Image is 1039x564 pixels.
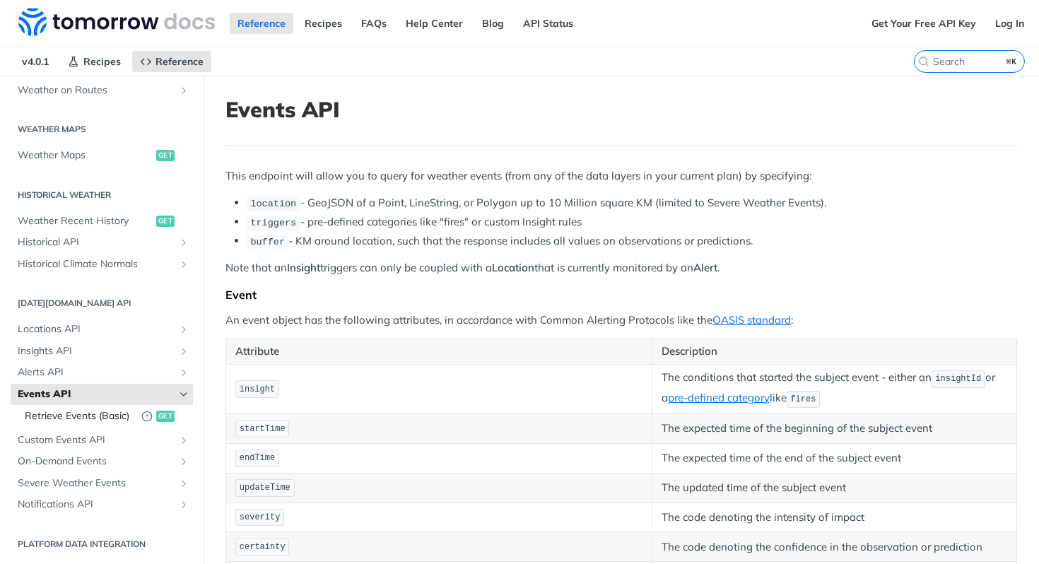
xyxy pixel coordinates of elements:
button: Show subpages for Severe Weather Events [178,478,189,489]
img: Tomorrow.io Weather API Docs [18,8,215,36]
a: OASIS standard [712,313,791,327]
span: buffer [250,237,285,247]
span: Historical Climate Normals [18,257,175,271]
h2: [DATE][DOMAIN_NAME] API [11,297,193,310]
p: The expected time of the end of the subject event [662,450,1007,466]
span: certainty [240,542,286,552]
svg: Search [918,56,929,67]
span: location [250,199,296,209]
span: Recipes [83,55,121,68]
li: - pre-defined categories like "fires" or custom Insight rules [247,214,1017,230]
a: Historical Climate NormalsShow subpages for Historical Climate Normals [11,254,193,275]
p: Description [662,343,1007,360]
button: Show subpages for Alerts API [178,367,189,378]
span: get [156,411,175,422]
p: The updated time of the subject event [662,480,1007,496]
button: Deprecated Endpoint [141,409,153,424]
span: updateTime [240,483,290,493]
button: Show subpages for Historical Climate Normals [178,259,189,270]
button: Show subpages for Insights API [178,346,189,357]
span: fires [790,394,816,404]
li: - KM around location, such that the response includes all values on observations or predictions. [247,233,1017,249]
a: Help Center [398,13,471,34]
span: On-Demand Events [18,454,175,469]
a: Weather Recent Historyget [11,211,193,232]
p: An event object has the following attributes, in accordance with Common Alerting Protocols like t... [225,312,1017,329]
span: Weather Recent History [18,214,153,228]
span: Weather on Routes [18,83,175,98]
h2: Historical Weather [11,189,193,201]
span: Events API [18,387,175,401]
span: severity [240,512,281,522]
h1: Events API [225,97,1017,122]
span: v4.0.1 [14,51,57,72]
p: The conditions that started the subject event - either an or a like [662,369,1007,410]
p: Note that an triggers can only be coupled with a that is currently monitored by an . [225,260,1017,276]
p: Attribute [235,343,642,360]
h2: Weather Maps [11,123,193,136]
kbd: ⌘K [1003,54,1021,69]
span: triggers [250,218,296,228]
a: API Status [515,13,581,34]
h2: Platform DATA integration [11,538,193,551]
span: Alerts API [18,365,175,380]
button: Show subpages for On-Demand Events [178,456,189,467]
a: Alerts APIShow subpages for Alerts API [11,362,193,383]
a: Retrieve Events (Basic)Deprecated Endpointget [18,406,193,428]
a: Get Your Free API Key [864,13,984,34]
strong: Alert [693,261,717,274]
span: get [156,216,175,227]
a: On-Demand EventsShow subpages for On-Demand Events [11,451,193,472]
p: The expected time of the beginning of the subject event [662,421,1007,437]
button: Show subpages for Custom Events API [178,435,189,446]
a: Events APIHide subpages for Events API [11,384,193,405]
a: pre-defined category [668,391,770,404]
a: Insights APIShow subpages for Insights API [11,341,193,362]
span: Custom Events API [18,433,175,447]
a: Recipes [297,13,350,34]
a: Recipes [60,51,129,72]
a: Log In [987,13,1032,34]
p: The code denoting the confidence in the observation or prediction [662,539,1007,556]
button: Show subpages for Locations API [178,324,189,335]
strong: Insight [287,261,320,274]
span: Severe Weather Events [18,476,175,490]
span: insightId [935,374,981,384]
a: Locations APIShow subpages for Locations API [11,319,193,340]
p: The code denoting the intensity of impact [662,510,1007,526]
a: Severe Weather EventsShow subpages for Severe Weather Events [11,473,193,494]
a: Reference [132,51,211,72]
span: endTime [240,453,275,463]
span: Reference [155,55,204,68]
a: Weather on RoutesShow subpages for Weather on Routes [11,80,193,101]
p: This endpoint will allow you to query for weather events (from any of the data layers in your cur... [225,168,1017,184]
button: Show subpages for Historical API [178,237,189,248]
strong: Location [492,261,534,274]
div: Event [225,288,1017,302]
a: Notifications APIShow subpages for Notifications API [11,494,193,515]
a: Reference [230,13,293,34]
span: Insights API [18,344,175,358]
button: Hide subpages for Events API [178,389,189,400]
span: startTime [240,424,286,434]
span: Locations API [18,322,175,336]
span: get [156,150,175,161]
a: Weather Mapsget [11,145,193,166]
a: FAQs [353,13,394,34]
button: Show subpages for Notifications API [178,499,189,510]
li: - GeoJSON of a Point, LineString, or Polygon up to 10 Million square KM (limited to Severe Weathe... [247,195,1017,211]
a: Historical APIShow subpages for Historical API [11,232,193,253]
a: Custom Events APIShow subpages for Custom Events API [11,430,193,451]
span: Historical API [18,235,175,249]
span: insight [240,384,275,394]
span: Retrieve Events (Basic) [25,409,134,423]
button: Show subpages for Weather on Routes [178,85,189,96]
span: Weather Maps [18,148,153,163]
a: Blog [474,13,512,34]
span: Notifications API [18,498,175,512]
